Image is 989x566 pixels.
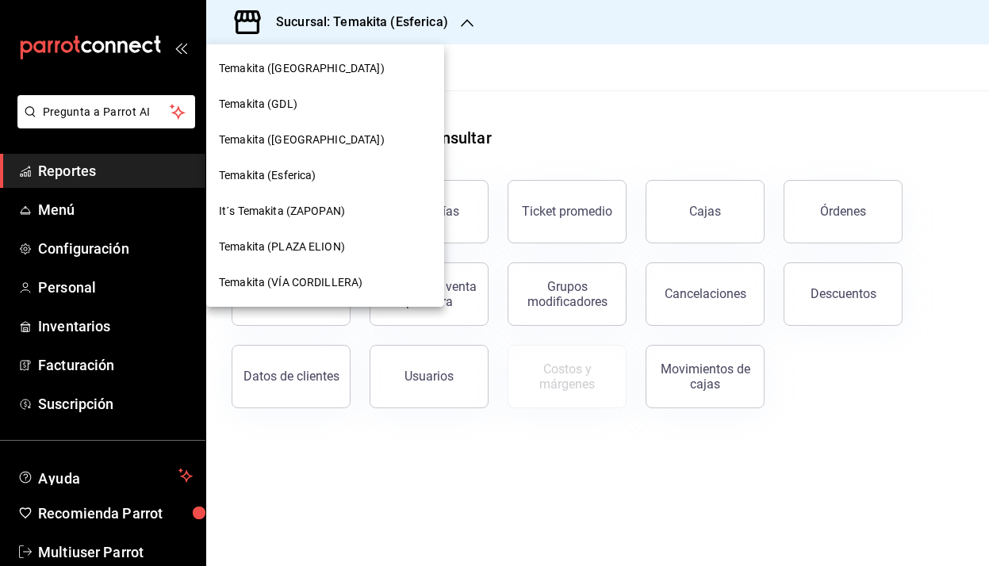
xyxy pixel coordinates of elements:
[206,51,444,86] div: Temakita ([GEOGRAPHIC_DATA])
[219,60,385,77] span: Temakita ([GEOGRAPHIC_DATA])
[206,122,444,158] div: Temakita ([GEOGRAPHIC_DATA])
[206,86,444,122] div: Temakita (GDL)
[206,265,444,300] div: Temakita (VÍA CORDILLERA)
[206,193,444,229] div: It´s Temakita (ZAPOPAN)
[219,274,362,291] span: Temakita (VÍA CORDILLERA)
[219,167,316,184] span: Temakita (Esferica)
[219,96,297,113] span: Temakita (GDL)
[219,132,385,148] span: Temakita ([GEOGRAPHIC_DATA])
[206,229,444,265] div: Temakita (PLAZA ELION)
[206,158,444,193] div: Temakita (Esferica)
[219,239,345,255] span: Temakita (PLAZA ELION)
[219,203,345,220] span: It´s Temakita (ZAPOPAN)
